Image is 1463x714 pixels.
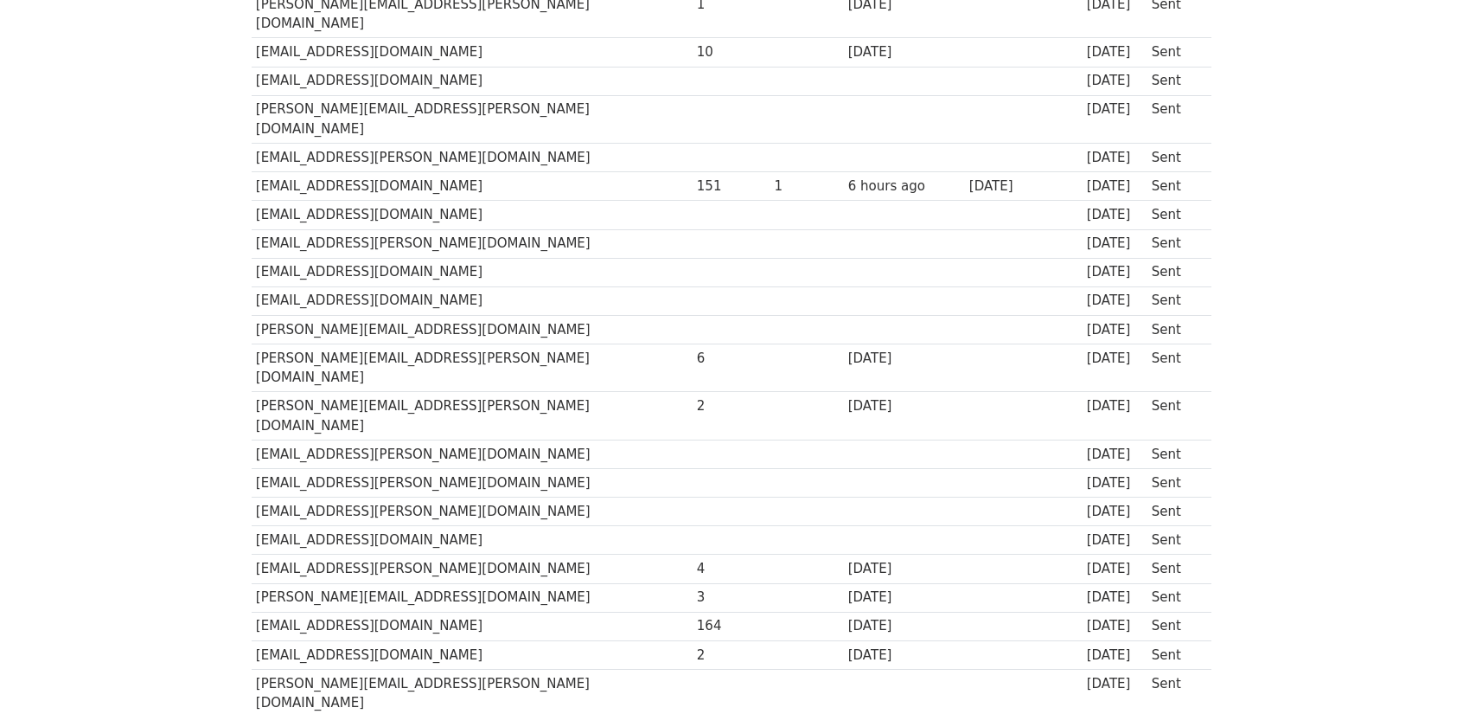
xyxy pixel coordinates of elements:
div: [DATE] [1087,320,1144,340]
td: Sent [1147,441,1203,469]
td: Sent [1147,201,1203,229]
td: Sent [1147,172,1203,201]
td: Sent [1147,612,1203,640]
div: [DATE] [1087,42,1144,62]
div: 10 [697,42,766,62]
div: [DATE] [1087,616,1144,636]
div: [DATE] [848,588,961,608]
div: [DATE] [1087,71,1144,91]
td: [PERSON_NAME][EMAIL_ADDRESS][DOMAIN_NAME] [252,315,693,344]
td: [EMAIL_ADDRESS][DOMAIN_NAME] [252,38,693,67]
td: Sent [1147,640,1203,669]
div: [DATE] [1087,100,1144,119]
div: [DATE] [848,42,961,62]
div: [DATE] [848,349,961,369]
div: [DATE] [848,559,961,579]
td: [EMAIL_ADDRESS][DOMAIN_NAME] [252,172,693,201]
td: [EMAIL_ADDRESS][PERSON_NAME][DOMAIN_NAME] [252,555,693,583]
iframe: Chat Widget [1377,631,1463,714]
td: [EMAIL_ADDRESS][PERSON_NAME][DOMAIN_NAME] [252,144,693,172]
div: [DATE] [1087,291,1144,311]
td: [EMAIL_ADDRESS][DOMAIN_NAME] [252,526,693,555]
div: [DATE] [1087,177,1144,196]
div: [DATE] [848,646,961,666]
div: 151 [697,177,766,196]
td: Sent [1147,344,1203,392]
td: [EMAIL_ADDRESS][PERSON_NAME][DOMAIN_NAME] [252,469,693,498]
div: [DATE] [848,616,961,636]
td: Sent [1147,583,1203,612]
td: Sent [1147,229,1203,258]
td: Sent [1147,38,1203,67]
div: [DATE] [1087,502,1144,522]
td: Sent [1147,144,1203,172]
div: [DATE] [1087,148,1144,168]
div: [DATE] [1087,559,1144,579]
div: 4 [697,559,766,579]
td: Sent [1147,392,1203,441]
td: Sent [1147,315,1203,344]
td: Sent [1147,555,1203,583]
td: [EMAIL_ADDRESS][DOMAIN_NAME] [252,612,693,640]
div: [DATE] [1087,262,1144,282]
div: [DATE] [1087,445,1144,465]
td: [PERSON_NAME][EMAIL_ADDRESS][PERSON_NAME][DOMAIN_NAME] [252,95,693,144]
td: [EMAIL_ADDRESS][PERSON_NAME][DOMAIN_NAME] [252,498,693,526]
td: Sent [1147,95,1203,144]
div: 6 hours ago [848,177,961,196]
div: 1 [774,177,840,196]
td: [EMAIL_ADDRESS][DOMAIN_NAME] [252,201,693,229]
div: [DATE] [1087,234,1144,254]
td: [EMAIL_ADDRESS][DOMAIN_NAME] [252,258,693,286]
td: [PERSON_NAME][EMAIL_ADDRESS][PERSON_NAME][DOMAIN_NAME] [252,392,693,441]
div: [DATE] [1087,396,1144,416]
div: [DATE] [1087,531,1144,550]
div: 3 [697,588,766,608]
div: [DATE] [1087,473,1144,493]
td: [EMAIL_ADDRESS][PERSON_NAME][DOMAIN_NAME] [252,229,693,258]
div: [DATE] [1087,349,1144,369]
div: [DATE] [969,177,1078,196]
div: 164 [697,616,766,636]
td: Sent [1147,286,1203,315]
div: [DATE] [1087,646,1144,666]
div: [DATE] [1087,205,1144,225]
div: 6 [697,349,766,369]
td: Sent [1147,526,1203,555]
td: [EMAIL_ADDRESS][PERSON_NAME][DOMAIN_NAME] [252,441,693,469]
td: [EMAIL_ADDRESS][DOMAIN_NAME] [252,286,693,315]
div: [DATE] [1087,588,1144,608]
td: [EMAIL_ADDRESS][DOMAIN_NAME] [252,67,693,95]
td: Sent [1147,469,1203,498]
td: Sent [1147,258,1203,286]
div: 2 [697,646,766,666]
td: Sent [1147,498,1203,526]
td: [EMAIL_ADDRESS][DOMAIN_NAME] [252,640,693,669]
div: [DATE] [1087,674,1144,694]
td: [PERSON_NAME][EMAIL_ADDRESS][PERSON_NAME][DOMAIN_NAME] [252,344,693,392]
div: 2 [697,396,766,416]
td: Sent [1147,67,1203,95]
td: [PERSON_NAME][EMAIL_ADDRESS][DOMAIN_NAME] [252,583,693,612]
div: [DATE] [848,396,961,416]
